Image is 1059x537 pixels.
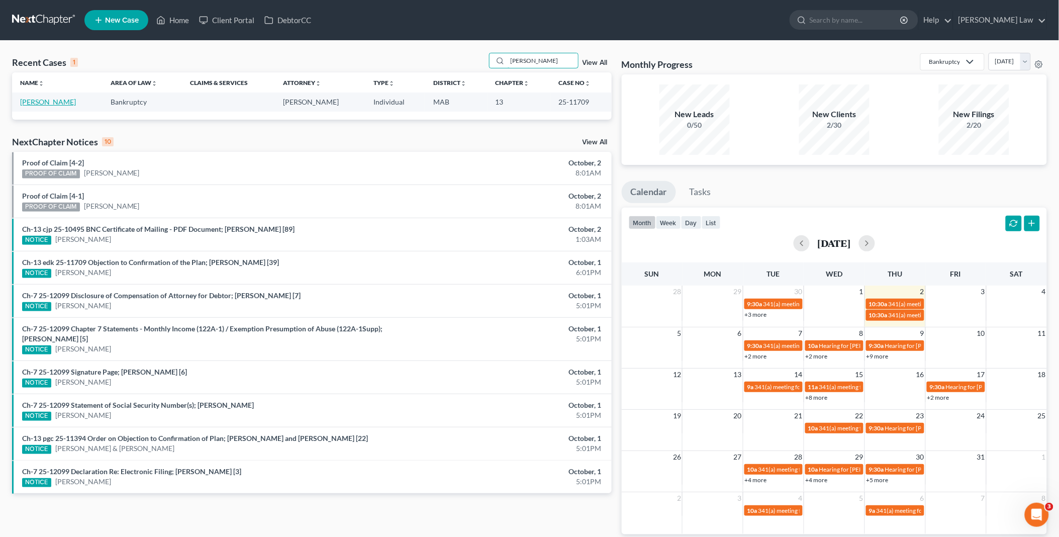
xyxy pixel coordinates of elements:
span: 20 [733,410,743,422]
span: 9:30a [869,424,884,432]
div: NOTICE [22,379,51,388]
span: 4 [798,492,804,504]
div: NOTICE [22,478,51,487]
div: New Clients [799,109,870,120]
a: View All [583,59,608,66]
a: [PERSON_NAME] [55,344,111,354]
span: 7 [798,327,804,339]
a: Ch-7 25-12099 Chapter 7 Statements - Monthly Income (122A-1) / Exemption Presumption of Abuse (12... [22,324,382,343]
span: 21 [794,410,804,422]
div: October, 1 [415,257,602,267]
th: Claims & Services [182,72,275,93]
span: 341(a) meeting for [PERSON_NAME] [755,383,852,391]
span: 6 [737,327,743,339]
a: Districtunfold_more [433,79,466,86]
span: 1 [858,286,864,298]
a: [PERSON_NAME] [55,234,111,244]
span: 10a [808,466,818,473]
i: unfold_more [151,80,157,86]
a: Home [151,11,194,29]
td: Bankruptcy [103,93,182,111]
div: October, 1 [415,467,602,477]
span: 10a [808,424,818,432]
span: 16 [915,369,925,381]
div: October, 2 [415,158,602,168]
span: New Case [105,17,139,24]
a: [PERSON_NAME] & [PERSON_NAME] [55,443,175,454]
a: Ch-13 cjp 25-10495 BNC Certificate of Mailing - PDF Document; [PERSON_NAME] [89] [22,225,295,233]
div: NOTICE [22,445,51,454]
a: +3 more [745,311,767,318]
span: 2 [676,492,682,504]
span: 13 [733,369,743,381]
a: Tasks [681,181,720,203]
a: [PERSON_NAME] [55,410,111,420]
div: 5:01PM [415,477,602,487]
span: 341(a) meeting for [PERSON_NAME] [889,311,986,319]
a: Proof of Claim [4-2] [22,158,84,167]
span: 29 [733,286,743,298]
span: 9:30a [747,300,762,308]
div: NOTICE [22,269,51,278]
span: 10a [747,466,757,473]
div: 8:01AM [415,201,602,211]
span: 10:30a [869,300,888,308]
a: +4 more [745,476,767,484]
i: unfold_more [585,80,591,86]
span: Wed [826,270,842,278]
div: 5:01PM [415,334,602,344]
span: 18 [1037,369,1047,381]
div: NOTICE [22,236,51,245]
div: Bankruptcy [929,57,960,66]
span: 31 [976,451,986,463]
span: Sat [1010,270,1023,278]
span: Mon [704,270,722,278]
span: Hearing for [PERSON_NAME] [819,466,898,473]
span: 9a [869,507,876,514]
a: Ch-7 25-12099 Disclosure of Compensation of Attorney for Debtor; [PERSON_NAME] [7] [22,291,301,300]
span: 27 [733,451,743,463]
td: MAB [425,93,488,111]
span: 2 [919,286,925,298]
div: New Leads [659,109,730,120]
span: 9 [919,327,925,339]
button: day [681,216,702,229]
a: Help [919,11,952,29]
span: 341(a) meeting for [PERSON_NAME] [877,507,974,514]
a: [PERSON_NAME] [84,168,140,178]
span: Hearing for [PERSON_NAME] [885,466,964,473]
div: October, 2 [415,191,602,201]
a: Client Portal [194,11,259,29]
div: October, 1 [415,400,602,410]
span: 15 [854,369,864,381]
td: 13 [488,93,551,111]
span: 28 [794,451,804,463]
div: NOTICE [22,345,51,354]
span: Hearing for [PERSON_NAME] [885,342,964,349]
span: 3 [980,286,986,298]
span: Sun [645,270,659,278]
div: 8:01AM [415,168,602,178]
span: 7 [980,492,986,504]
span: 1 [1041,451,1047,463]
a: Chapterunfold_more [496,79,530,86]
div: NextChapter Notices [12,136,114,148]
span: 5 [858,492,864,504]
div: Recent Cases [12,56,78,68]
span: 3 [737,492,743,504]
i: unfold_more [389,80,395,86]
span: 5 [676,327,682,339]
a: [PERSON_NAME] [84,201,140,211]
a: Attorneyunfold_more [283,79,321,86]
span: Fri [950,270,961,278]
input: Search by name... [508,53,578,68]
span: 25 [1037,410,1047,422]
span: 9:30a [869,342,884,349]
div: October, 1 [415,367,602,377]
a: Ch-13 edk 25-11709 Objection to Confirmation of the Plan; [PERSON_NAME] [39] [22,258,279,266]
h2: [DATE] [818,238,851,248]
a: [PERSON_NAME] [55,267,111,278]
div: 5:01PM [415,443,602,454]
span: 8 [858,327,864,339]
a: Typeunfold_more [374,79,395,86]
